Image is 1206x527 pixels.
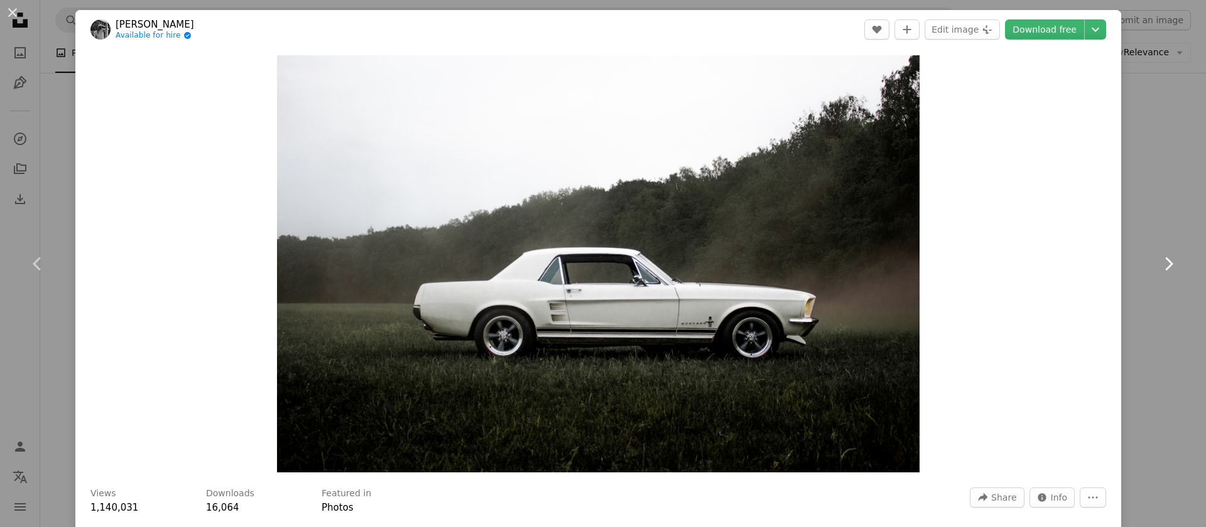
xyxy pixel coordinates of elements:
[1085,19,1106,40] button: Choose download size
[925,19,1000,40] button: Edit image
[277,55,920,472] img: white coupe on green grass field during daytime
[1005,19,1084,40] a: Download free
[116,18,194,31] a: [PERSON_NAME]
[1051,488,1068,507] span: Info
[206,502,239,513] span: 16,064
[90,487,116,500] h3: Views
[970,487,1024,508] button: Share this image
[894,19,920,40] button: Add to Collection
[116,31,194,41] a: Available for hire
[1029,487,1075,508] button: Stats about this image
[1131,204,1206,324] a: Next
[991,488,1016,507] span: Share
[90,19,111,40] img: Go to Jorgen Hendriksen's profile
[1080,487,1106,508] button: More Actions
[322,487,371,500] h3: Featured in
[277,55,920,472] button: Zoom in on this image
[90,502,138,513] span: 1,140,031
[206,487,254,500] h3: Downloads
[864,19,889,40] button: Like
[322,502,354,513] a: Photos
